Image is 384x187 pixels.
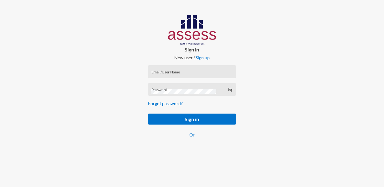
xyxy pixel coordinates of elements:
button: Sign in [148,114,236,125]
p: Sign in [143,46,241,52]
p: Or [148,132,236,137]
img: AssessLogoo.svg [168,15,216,45]
a: Forgot password? [148,101,183,106]
p: New user ? [143,55,241,60]
a: Sign up [196,55,210,60]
